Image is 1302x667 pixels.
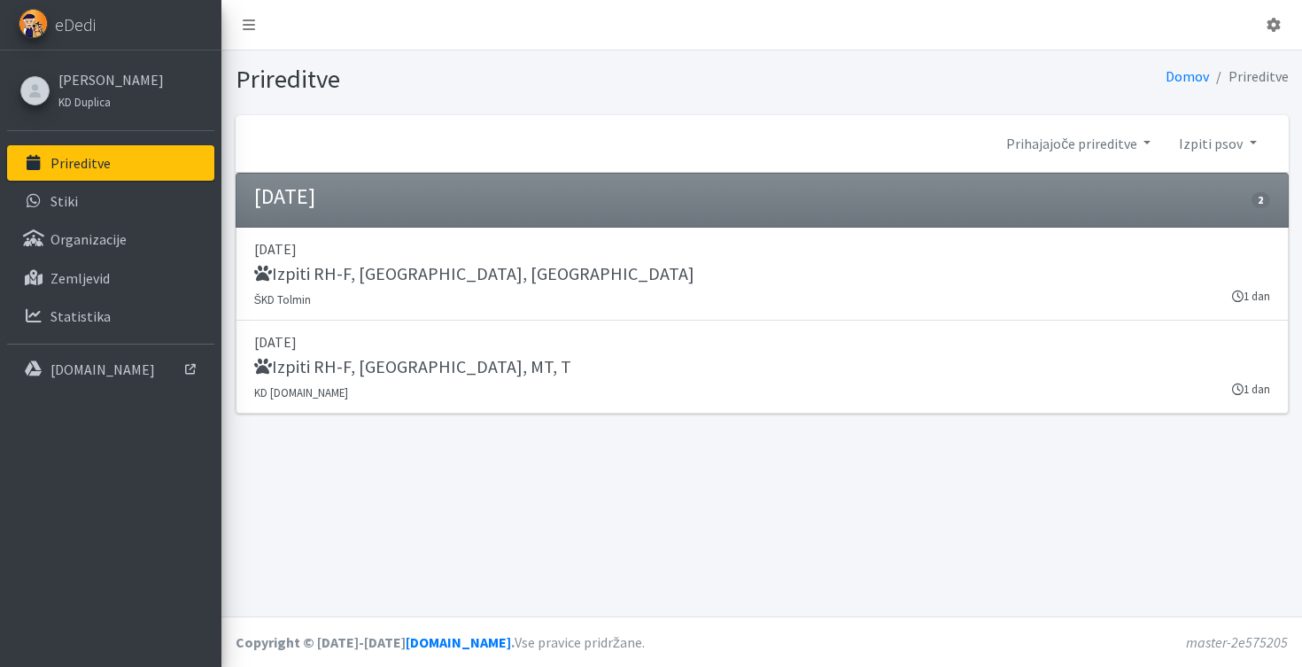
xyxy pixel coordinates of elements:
[58,95,111,109] small: KD Duplica
[254,292,312,306] small: ŠKD Tolmin
[1232,288,1270,305] small: 1 dan
[236,633,515,651] strong: Copyright © [DATE]-[DATE] .
[50,269,110,287] p: Zemljevid
[50,154,111,172] p: Prireditve
[1252,192,1269,208] span: 2
[7,145,214,181] a: Prireditve
[254,184,315,210] h4: [DATE]
[7,183,214,219] a: Stiki
[254,331,1270,353] p: [DATE]
[1209,64,1289,89] li: Prireditve
[50,361,155,378] p: [DOMAIN_NAME]
[50,230,127,248] p: Organizacije
[50,307,111,325] p: Statistika
[58,69,164,90] a: [PERSON_NAME]
[1186,633,1288,651] em: master-2e575205
[254,356,571,377] h5: Izpiti RH-F, [GEOGRAPHIC_DATA], MT, T
[55,12,96,38] span: eDedi
[1165,126,1270,161] a: Izpiti psov
[236,64,756,95] h1: Prireditve
[254,263,694,284] h5: Izpiti RH-F, [GEOGRAPHIC_DATA], [GEOGRAPHIC_DATA]
[254,238,1270,260] p: [DATE]
[7,352,214,387] a: [DOMAIN_NAME]
[7,221,214,257] a: Organizacije
[7,260,214,296] a: Zemljevid
[236,228,1289,321] a: [DATE] Izpiti RH-F, [GEOGRAPHIC_DATA], [GEOGRAPHIC_DATA] ŠKD Tolmin 1 dan
[1232,381,1270,398] small: 1 dan
[1166,67,1209,85] a: Domov
[50,192,78,210] p: Stiki
[58,90,164,112] a: KD Duplica
[7,299,214,334] a: Statistika
[254,385,348,399] small: KD [DOMAIN_NAME]
[406,633,511,651] a: [DOMAIN_NAME]
[236,321,1289,414] a: [DATE] Izpiti RH-F, [GEOGRAPHIC_DATA], MT, T KD [DOMAIN_NAME] 1 dan
[992,126,1165,161] a: Prihajajoče prireditve
[221,617,1302,667] footer: Vse pravice pridržane.
[19,9,48,38] img: eDedi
